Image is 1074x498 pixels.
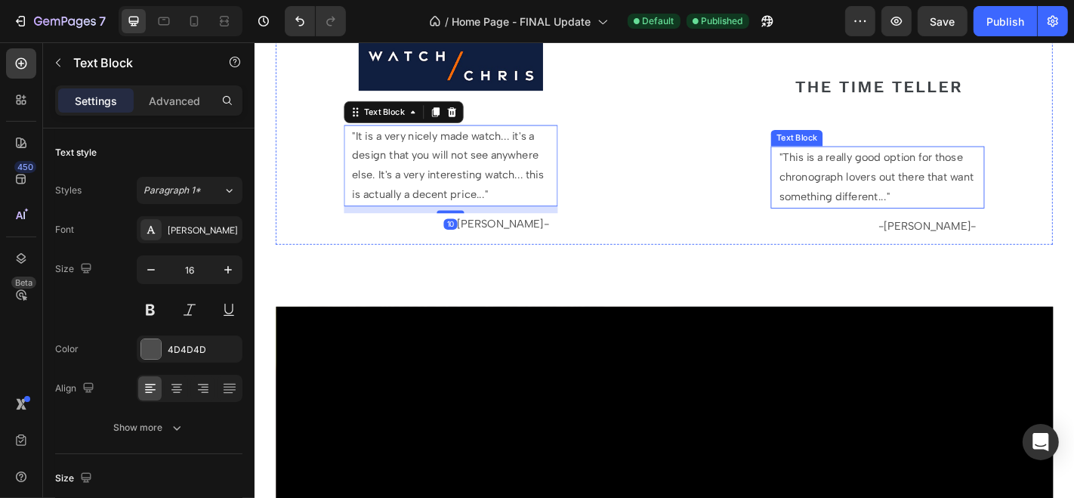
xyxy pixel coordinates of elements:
[55,146,97,159] div: Text style
[580,119,584,134] span: "
[6,6,113,36] button: 7
[930,15,955,28] span: Save
[55,469,95,489] div: Size
[579,115,800,183] div: Rich Text Editor. Editing area: main
[452,14,591,29] span: Home Page - FINAL Update
[108,96,112,110] span: "
[149,93,200,109] p: Advanced
[699,163,702,178] span: "
[574,99,625,113] div: Text Block
[112,96,273,110] span: It is a very nicely made watch
[1023,424,1059,460] div: Open Intercom Messenger
[137,177,242,204] button: Paragraph 1*
[11,277,36,289] div: Beta
[580,116,798,181] p: This is a really good option for those chronograph lovers out there that want something different...
[168,343,239,357] div: 4D4D4D
[696,196,792,210] span: [PERSON_NAME]
[14,161,36,173] div: 450
[144,184,201,197] span: Paragraph 1*
[209,195,224,207] div: 10
[55,259,95,280] div: Size
[99,12,106,30] p: 7
[55,184,82,197] div: Styles
[55,414,242,441] button: Show more
[588,23,792,77] img: Alt Image
[75,93,117,109] p: Settings
[114,420,184,435] div: Show more
[168,224,239,237] div: [PERSON_NAME]
[255,42,1074,498] iframe: Design area
[55,342,79,356] div: Color
[974,6,1037,36] button: Publish
[571,23,807,77] a: Image Title
[643,14,674,28] span: Default
[571,191,800,216] div: Rich Text Editor. Editing area: main
[106,91,328,181] div: Rich Text Editor. Editing area: main
[986,14,1024,29] div: Publish
[446,14,449,29] span: /
[792,196,798,210] span: -
[320,193,326,208] span: -
[55,379,97,399] div: Align
[118,70,169,84] div: Text Block
[918,6,968,36] button: Save
[218,193,224,208] span: -
[55,223,74,237] div: Font
[224,193,320,208] span: [PERSON_NAME]
[285,6,346,36] div: Undo/Redo
[690,196,696,210] span: -
[73,54,202,72] p: Text Block
[702,14,743,28] span: Published
[108,96,320,175] span: ... it's a design that you will not see anywhere else. It's a very interesting watch... this is a...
